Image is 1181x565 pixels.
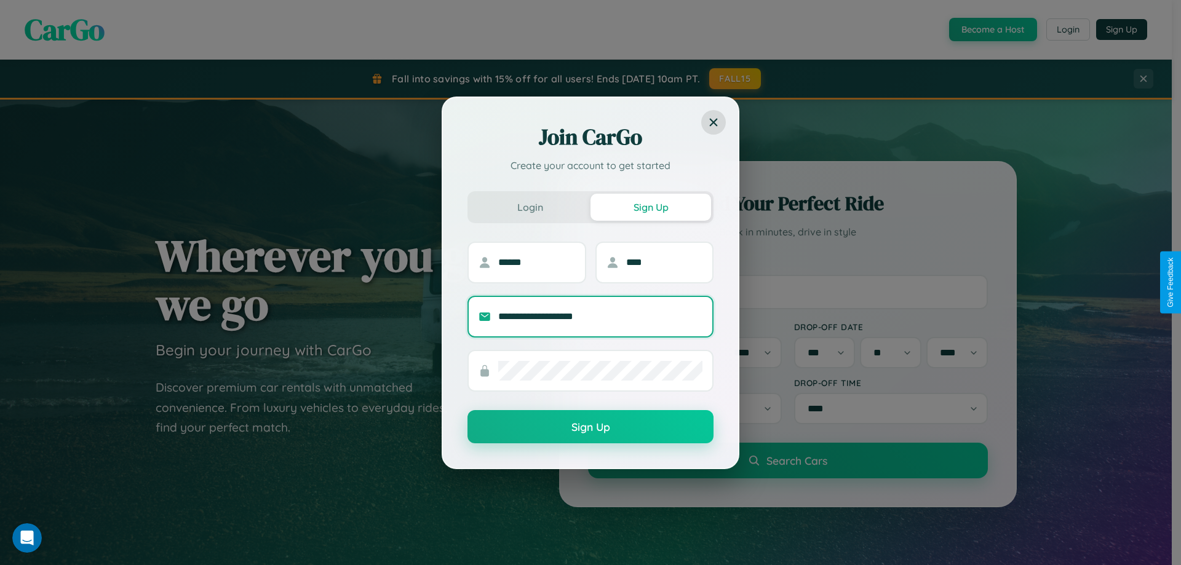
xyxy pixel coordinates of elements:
iframe: Intercom live chat [12,523,42,553]
button: Sign Up [467,410,714,443]
button: Sign Up [590,194,711,221]
h2: Join CarGo [467,122,714,152]
p: Create your account to get started [467,158,714,173]
div: Give Feedback [1166,258,1175,307]
button: Login [470,194,590,221]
